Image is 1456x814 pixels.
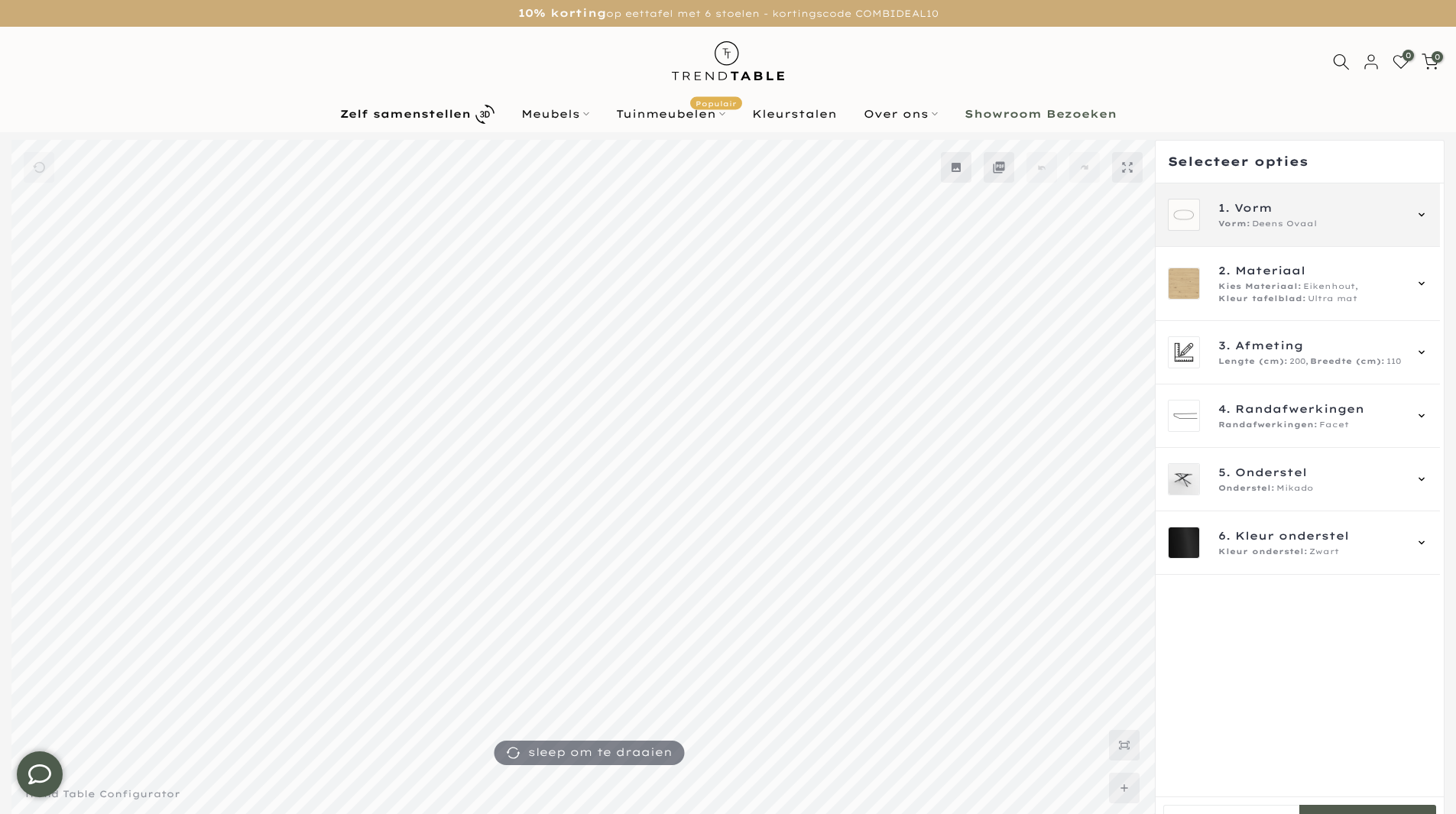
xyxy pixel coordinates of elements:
[690,97,742,110] span: Populair
[340,109,471,119] b: Zelf samenstellen
[1432,51,1443,63] span: 0
[965,109,1117,119] b: Showroom Bezoeken
[19,4,1437,23] p: op eettafel met 6 stoelen - kortingscode COMBIDEAL10
[661,27,795,95] img: trend-table
[1422,54,1438,70] a: 0
[951,105,1130,123] a: Showroom Bezoeken
[1402,50,1414,61] span: 0
[507,105,602,123] a: Meubels
[518,6,606,20] strong: 10% korting
[326,101,507,128] a: Zelf samenstellen
[850,105,951,123] a: Over ons
[602,105,738,123] a: TuinmeubelenPopulair
[2,736,78,812] iframe: toggle-frame
[1393,54,1409,70] a: 0
[738,105,850,123] a: Kleurstalen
